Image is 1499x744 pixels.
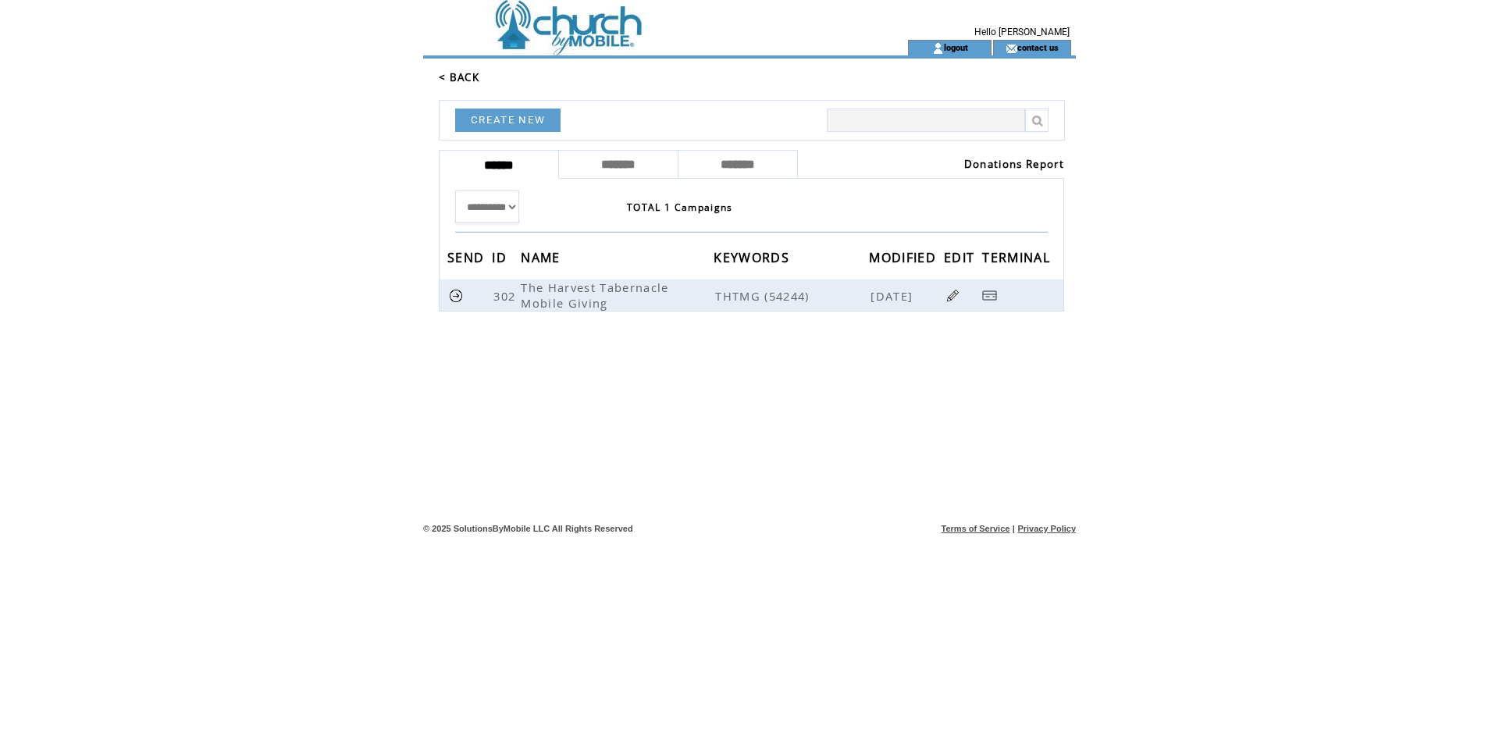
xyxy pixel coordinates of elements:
[627,201,733,214] span: TOTAL 1 Campaigns
[521,279,668,311] span: The Harvest Tabernacle Mobile Giving
[447,245,488,274] span: SEND
[944,42,968,52] a: logout
[521,252,564,262] a: NAME
[869,252,940,262] a: MODIFIED
[1017,42,1059,52] a: contact us
[714,252,793,262] a: KEYWORDS
[964,157,1064,171] a: Donations Report
[982,245,1054,274] span: TERMINAL
[871,288,917,304] span: [DATE]
[715,288,867,304] span: THTMG (54244)
[423,524,633,533] span: © 2025 SolutionsByMobile LLC All Rights Reserved
[455,109,561,132] a: CREATE NEW
[1013,524,1015,533] span: |
[932,42,944,55] img: account_icon.gif
[492,245,511,274] span: ID
[521,245,564,274] span: NAME
[714,245,793,274] span: KEYWORDS
[944,245,978,274] span: EDIT
[974,27,1070,37] span: Hello [PERSON_NAME]
[439,70,479,84] a: < BACK
[1006,42,1017,55] img: contact_us_icon.gif
[493,288,519,304] span: 302
[1017,524,1076,533] a: Privacy Policy
[942,524,1010,533] a: Terms of Service
[869,245,940,274] span: MODIFIED
[492,252,511,262] a: ID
